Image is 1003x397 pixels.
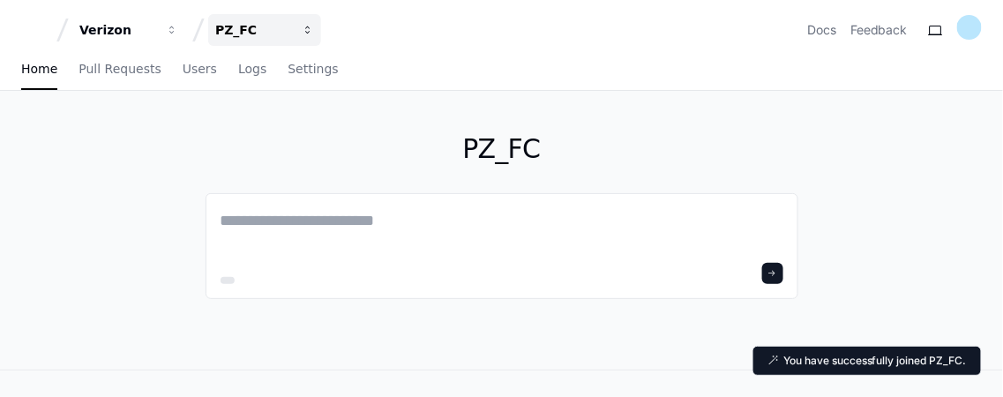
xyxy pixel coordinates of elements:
[208,14,321,46] button: PZ_FC
[783,354,967,368] p: You have successfully joined PZ_FC.
[183,64,217,74] span: Users
[288,49,338,90] a: Settings
[206,133,798,165] h1: PZ_FC
[238,49,266,90] a: Logs
[238,64,266,74] span: Logs
[72,14,185,46] button: Verizon
[79,64,161,74] span: Pull Requests
[850,21,908,39] button: Feedback
[807,21,836,39] a: Docs
[288,64,338,74] span: Settings
[215,21,291,39] div: PZ_FC
[79,21,155,39] div: Verizon
[21,49,57,90] a: Home
[21,64,57,74] span: Home
[79,49,161,90] a: Pull Requests
[183,49,217,90] a: Users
